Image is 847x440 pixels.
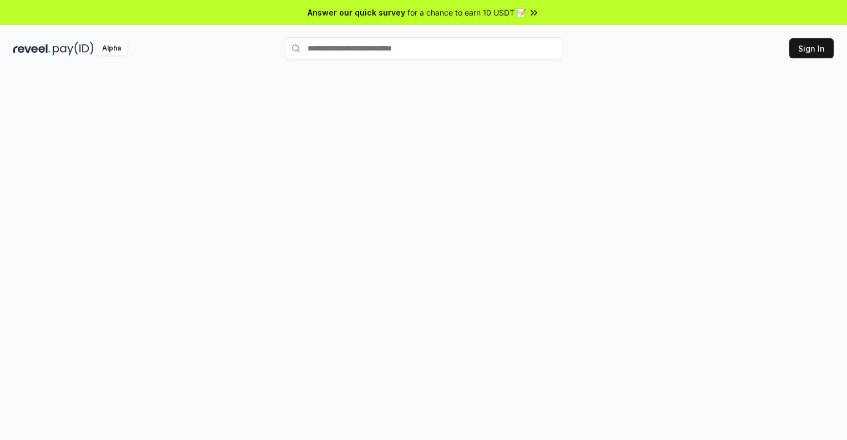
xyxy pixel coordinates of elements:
[307,7,405,18] span: Answer our quick survey
[789,38,834,58] button: Sign In
[96,42,127,55] div: Alpha
[53,42,94,55] img: pay_id
[13,42,51,55] img: reveel_dark
[407,7,526,18] span: for a chance to earn 10 USDT 📝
